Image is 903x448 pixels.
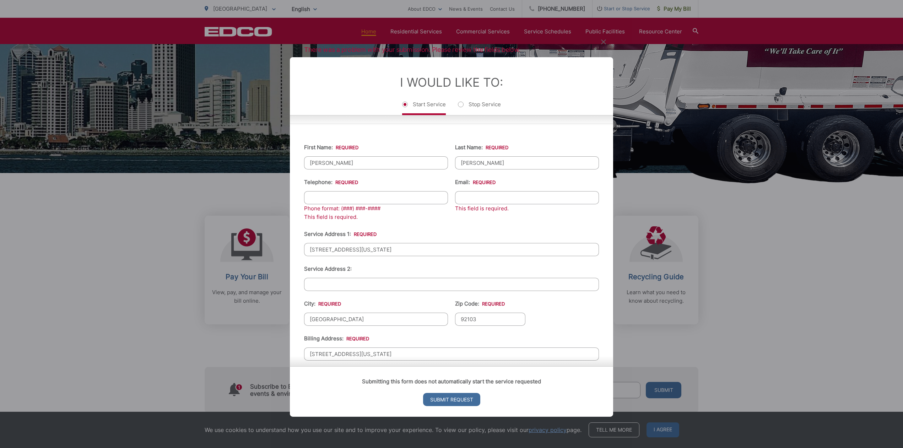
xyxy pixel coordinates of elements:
label: City: [304,300,341,307]
div: This field is required. [304,212,448,221]
h2: There was a problem with your submission. Please review the fields below. [290,31,613,57]
input: Submit Request [423,393,480,406]
label: Service Address 1: [304,231,377,237]
label: Email: [455,179,496,185]
label: Telephone: [304,179,358,185]
label: Start Service [402,101,446,115]
div: Phone format: (###) ###-#### [304,204,448,212]
strong: Submitting this form does not automatically start the service requested [362,378,541,385]
label: I Would Like To: [400,75,503,89]
label: Last Name: [455,144,508,150]
label: Billing Address: [304,335,369,341]
label: First Name: [304,144,358,150]
label: Zip Code: [455,300,505,307]
label: Service Address 2: [304,265,352,272]
div: This field is required. [455,204,599,212]
label: Stop Service [458,101,501,115]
